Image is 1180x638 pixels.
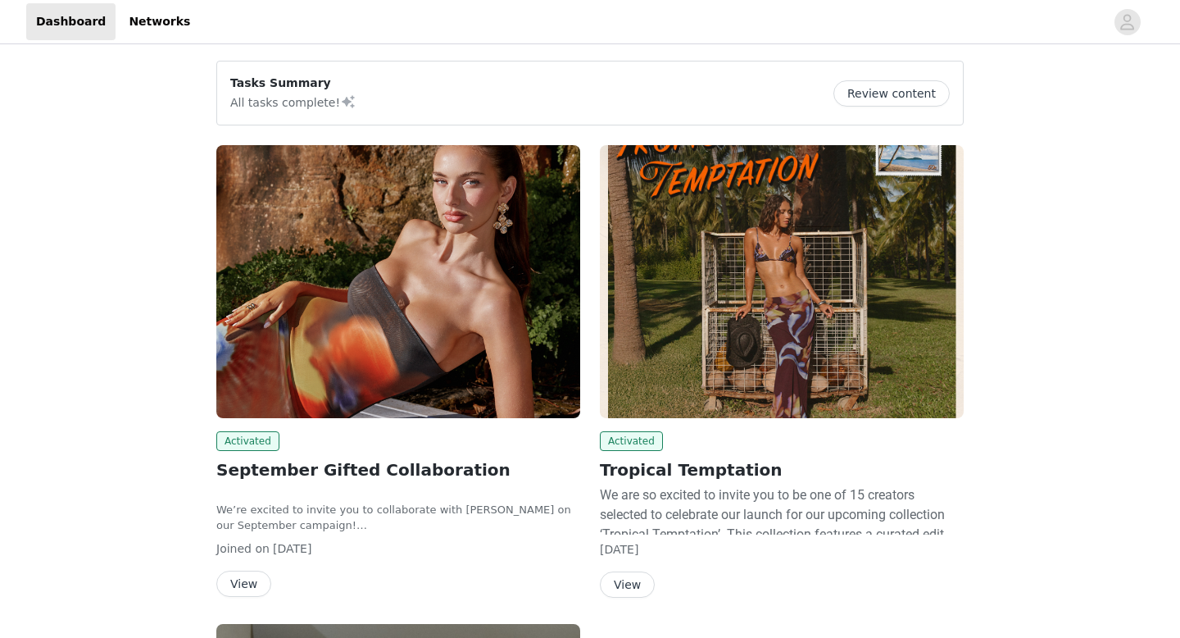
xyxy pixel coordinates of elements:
[833,80,950,107] button: Review content
[600,487,960,581] span: We are so excited to invite you to be one of 15 creators selected to celebrate our launch for our...
[600,431,663,451] span: Activated
[216,542,270,555] span: Joined on
[273,542,311,555] span: [DATE]
[216,145,580,418] img: Peppermayo EU
[600,579,655,591] a: View
[600,543,638,556] span: [DATE]
[216,571,271,597] button: View
[26,3,116,40] a: Dashboard
[600,572,655,598] button: View
[216,578,271,590] a: View
[216,458,580,482] h2: September Gifted Collaboration
[230,92,356,112] p: All tasks complete!
[600,458,964,482] h2: Tropical Temptation
[216,502,580,534] p: We’re excited to invite you to collaborate with [PERSON_NAME] on our September campaign!
[1119,9,1135,35] div: avatar
[119,3,200,40] a: Networks
[230,75,356,92] p: Tasks Summary
[216,431,279,451] span: Activated
[600,145,964,418] img: Peppermayo AUS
